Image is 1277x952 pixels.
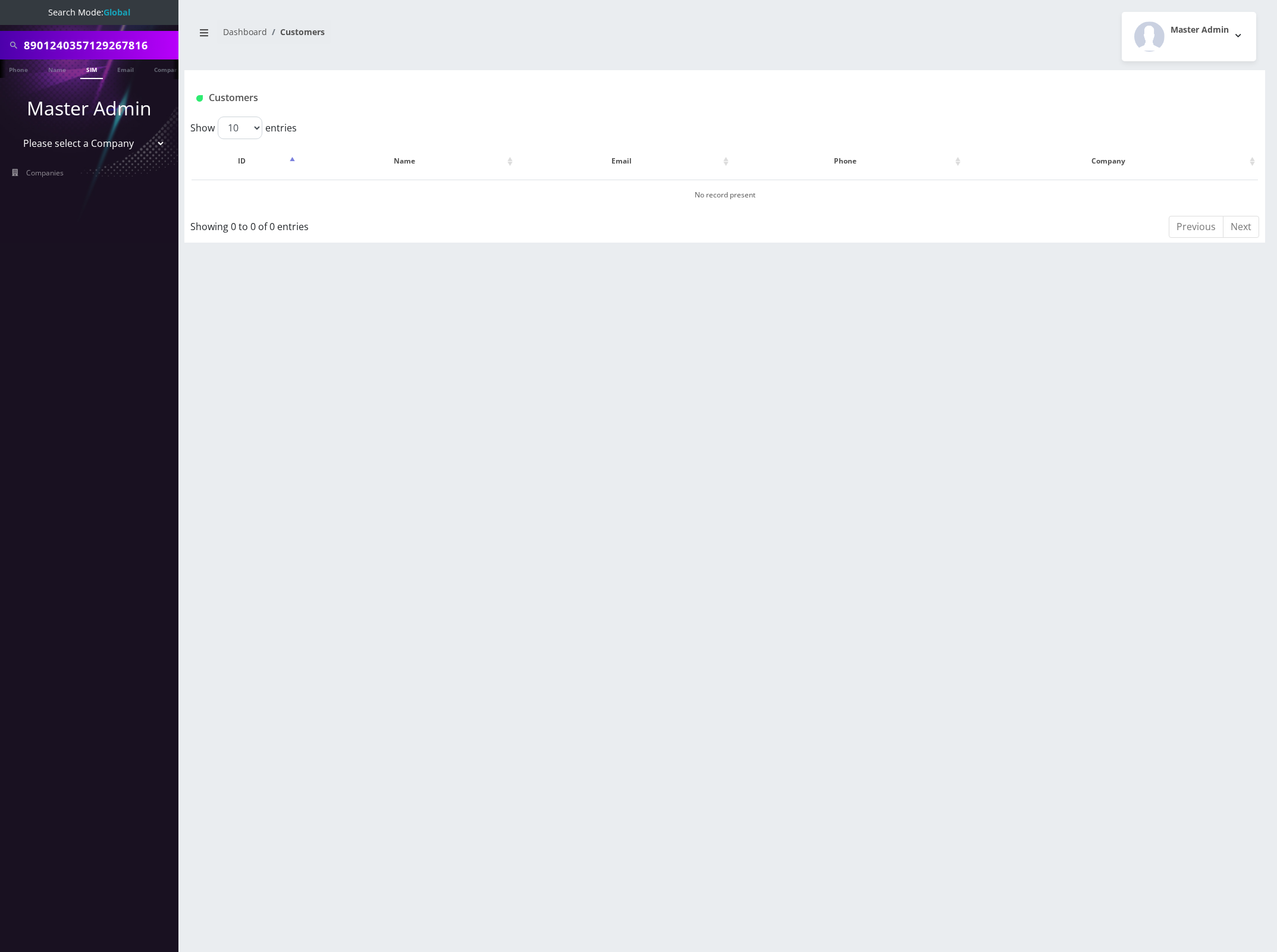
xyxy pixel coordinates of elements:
[193,20,716,54] nav: breadcrumb
[196,92,1074,103] h1: Customers
[190,117,297,139] label: Show entries
[267,26,325,38] li: Customers
[218,117,262,139] select: Showentries
[190,215,627,234] div: Showing 0 to 0 of 0 entries
[965,144,1258,178] th: Company: activate to sort column ascending
[223,26,267,37] a: Dashboard
[48,7,130,18] span: Search Mode:
[733,144,964,178] th: Phone: activate to sort column ascending
[26,168,64,178] span: Companies
[111,59,140,78] a: Email
[1171,25,1229,35] h2: Master Admin
[103,7,130,18] strong: Global
[517,144,732,178] th: Email: activate to sort column ascending
[299,144,516,178] th: Name: activate to sort column ascending
[1122,12,1256,61] button: Master Admin
[42,59,72,78] a: Name
[148,59,188,78] a: Company
[192,180,1258,210] td: No record present
[3,59,34,78] a: Phone
[192,144,298,178] th: ID: activate to sort column descending
[80,59,103,79] a: SIM
[1223,216,1259,238] a: Next
[1169,216,1223,238] a: Previous
[24,34,175,56] input: Search All Companies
